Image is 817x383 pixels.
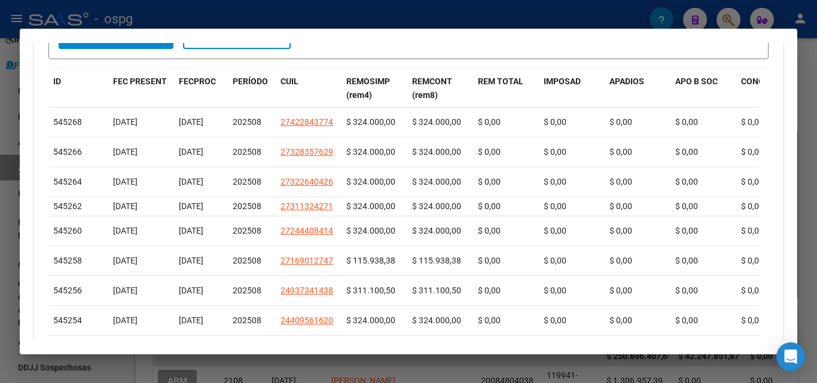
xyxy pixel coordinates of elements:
[233,256,261,265] span: 202508
[741,286,764,295] span: $ 0,00
[281,256,333,265] span: 27169012747
[478,315,501,325] span: $ 0,00
[412,76,452,100] span: REMCONT (rem8)
[174,69,228,108] datatable-header-cell: FECPROC
[741,226,764,235] span: $ 0,00
[544,201,566,211] span: $ 0,00
[53,117,82,127] span: 545268
[179,117,203,127] span: [DATE]
[544,256,566,265] span: $ 0,00
[233,177,261,186] span: 202508
[609,315,632,325] span: $ 0,00
[113,256,138,265] span: [DATE]
[741,117,764,127] span: $ 0,00
[179,315,203,325] span: [DATE]
[741,177,764,186] span: $ 0,00
[609,117,632,127] span: $ 0,00
[113,315,138,325] span: [DATE]
[53,177,82,186] span: 545264
[675,226,698,235] span: $ 0,00
[544,315,566,325] span: $ 0,00
[675,177,698,186] span: $ 0,00
[741,315,764,325] span: $ 0,00
[113,286,138,295] span: [DATE]
[346,147,395,157] span: $ 324.000,00
[609,286,632,295] span: $ 0,00
[276,69,342,108] datatable-header-cell: CUIL
[233,286,261,295] span: 202508
[53,256,82,265] span: 545258
[544,286,566,295] span: $ 0,00
[346,286,395,295] span: $ 311.100,50
[179,286,203,295] span: [DATE]
[53,76,61,86] span: ID
[478,201,501,211] span: $ 0,00
[776,342,805,371] div: Open Intercom Messenger
[53,286,82,295] span: 545256
[544,117,566,127] span: $ 0,00
[281,117,333,127] span: 27422843774
[412,226,461,235] span: $ 324.000,00
[609,177,632,186] span: $ 0,00
[346,256,395,265] span: $ 115.938,38
[233,147,261,157] span: 202508
[539,69,605,108] datatable-header-cell: IMPOSAD
[478,177,501,186] span: $ 0,00
[544,76,581,86] span: IMPOSAD
[179,147,203,157] span: [DATE]
[281,315,333,325] span: 24409561620
[281,286,333,295] span: 24937341438
[346,177,395,186] span: $ 324.000,00
[609,201,632,211] span: $ 0,00
[113,177,138,186] span: [DATE]
[478,256,501,265] span: $ 0,00
[741,201,764,211] span: $ 0,00
[179,76,216,86] span: FECPROC
[281,177,333,186] span: 27322640426
[179,177,203,186] span: [DATE]
[281,76,298,86] span: CUIL
[609,226,632,235] span: $ 0,00
[48,69,108,108] datatable-header-cell: ID
[544,226,566,235] span: $ 0,00
[478,76,523,86] span: REM TOTAL
[478,286,501,295] span: $ 0,00
[233,117,261,127] span: 202508
[113,201,138,211] span: [DATE]
[179,201,203,211] span: [DATE]
[233,226,261,235] span: 202508
[346,226,395,235] span: $ 324.000,00
[741,76,770,86] span: CONOS
[675,76,718,86] span: APO B SOC
[473,69,539,108] datatable-header-cell: REM TOTAL
[346,117,395,127] span: $ 324.000,00
[741,147,764,157] span: $ 0,00
[412,177,461,186] span: $ 324.000,00
[478,147,501,157] span: $ 0,00
[281,201,333,211] span: 27311324271
[412,315,461,325] span: $ 324.000,00
[179,226,203,235] span: [DATE]
[675,201,698,211] span: $ 0,00
[346,201,395,211] span: $ 324.000,00
[609,147,632,157] span: $ 0,00
[113,76,167,86] span: FEC PRESENT
[478,117,501,127] span: $ 0,00
[412,201,461,211] span: $ 324.000,00
[412,147,461,157] span: $ 324.000,00
[179,256,203,265] span: [DATE]
[609,256,632,265] span: $ 0,00
[407,69,473,108] datatable-header-cell: REMCONT (rem8)
[412,286,461,295] span: $ 311.100,50
[346,315,395,325] span: $ 324.000,00
[113,117,138,127] span: [DATE]
[281,147,333,157] span: 27328357629
[228,69,276,108] datatable-header-cell: PERÍODO
[412,256,461,265] span: $ 115.938,38
[281,226,333,235] span: 27244408414
[342,69,407,108] datatable-header-cell: REMOSIMP (rem4)
[233,201,261,211] span: 202508
[741,256,764,265] span: $ 0,00
[675,286,698,295] span: $ 0,00
[670,69,736,108] datatable-header-cell: APO B SOC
